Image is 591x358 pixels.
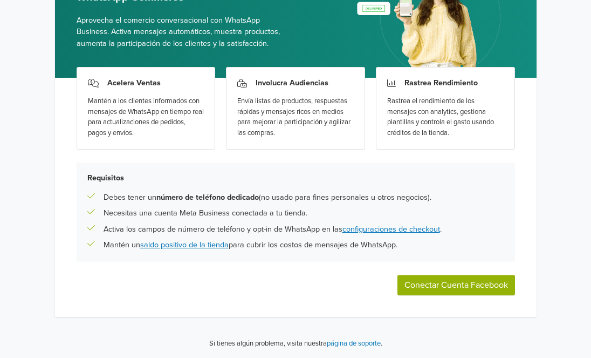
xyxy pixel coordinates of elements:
[77,15,287,50] span: Aprovecha el comercio conversacional con WhatsApp Business. Activa mensajes automáticos, muestra ...
[88,96,204,138] div: Mantén a los clientes informados con mensajes de WhatsApp en tiempo real para actualizaciones de ...
[87,173,504,183] h5: Requisitos
[104,207,307,219] p: Necesitas una cuenta Meta Business conectada a tu tienda.
[104,192,431,204] p: Debes tener un (no usado para fines personales u otros negocios).
[140,240,229,249] a: saldo positivo de la tienda
[342,225,440,234] a: configuraciones de checkout
[104,224,442,235] p: Activa los campos de número de teléfono y opt-in de WhatsApp en las .
[404,78,478,87] h3: Rastrea Rendimiento
[107,78,161,87] h3: Acelera Ventas
[397,275,515,295] button: Conectar Cuenta Facebook
[387,96,504,138] div: Rastrea el rendimiento de los mensajes con analytics, gestiona plantillas y controla el gasto usa...
[156,193,259,202] b: número de teléfono dedicado
[256,78,328,87] h3: Involucra Audiencias
[237,96,354,138] div: Envía listas de productos, respuestas rápidas y mensajes ricos en medios para mejorar la particip...
[327,339,381,348] a: página de soporte
[209,339,382,349] p: Si tienes algún problema, visita nuestra .
[104,239,397,251] p: Mantén un para cubrir los costos de mensajes de WhatsApp.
